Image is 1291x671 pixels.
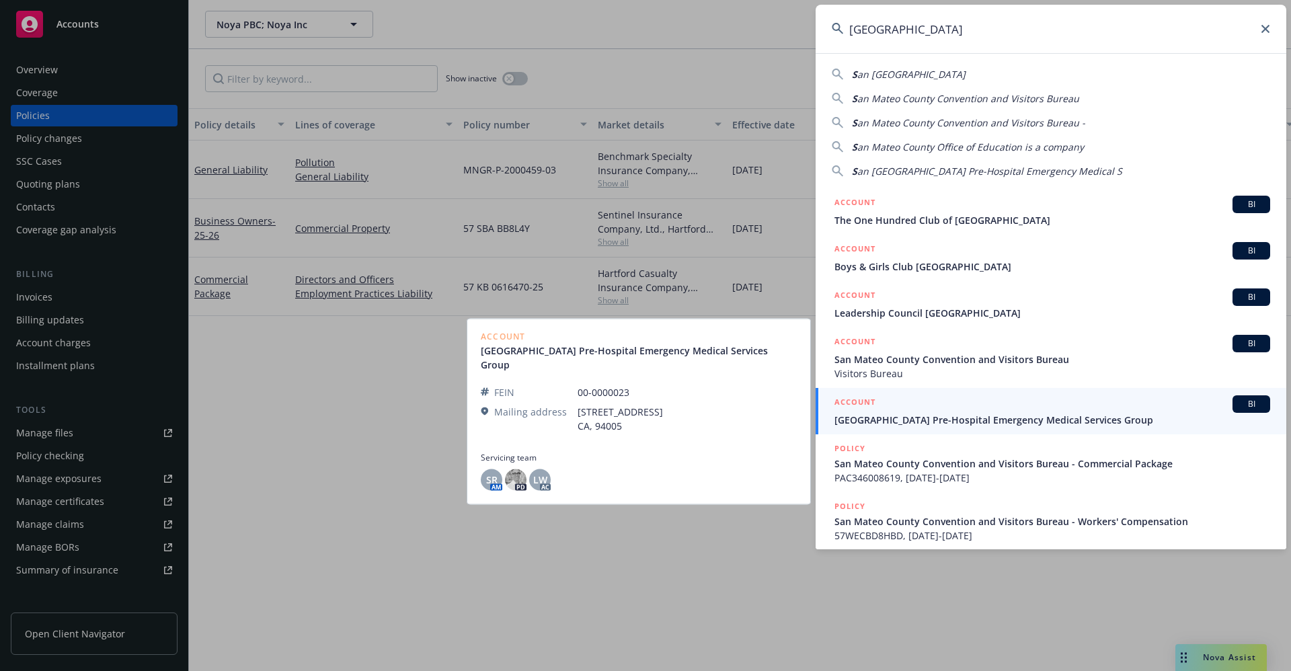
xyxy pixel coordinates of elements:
[816,388,1286,434] a: ACCOUNTBI[GEOGRAPHIC_DATA] Pre-Hospital Emergency Medical Services Group
[834,366,1270,381] span: Visitors Bureau
[1238,198,1265,210] span: BI
[852,92,857,105] span: S
[834,260,1270,274] span: Boys & Girls Club [GEOGRAPHIC_DATA]
[852,68,857,81] span: S
[834,335,875,351] h5: ACCOUNT
[834,413,1270,427] span: [GEOGRAPHIC_DATA] Pre-Hospital Emergency Medical Services Group
[816,492,1286,550] a: POLICYSan Mateo County Convention and Visitors Bureau - Workers' Compensation57WECBD8HBD, [DATE]-...
[834,352,1270,366] span: San Mateo County Convention and Visitors Bureau
[834,395,875,411] h5: ACCOUNT
[852,141,857,153] span: S
[857,116,1085,129] span: an Mateo County Convention and Visitors Bureau -
[852,165,857,177] span: S
[834,242,875,258] h5: ACCOUNT
[816,434,1286,492] a: POLICYSan Mateo County Convention and Visitors Bureau - Commercial PackagePAC346008619, [DATE]-[D...
[834,196,875,212] h5: ACCOUNT
[1238,291,1265,303] span: BI
[834,288,875,305] h5: ACCOUNT
[816,188,1286,235] a: ACCOUNTBIThe One Hundred Club of [GEOGRAPHIC_DATA]
[1238,398,1265,410] span: BI
[834,528,1270,543] span: 57WECBD8HBD, [DATE]-[DATE]
[857,92,1079,105] span: an Mateo County Convention and Visitors Bureau
[834,471,1270,485] span: PAC346008619, [DATE]-[DATE]
[816,235,1286,281] a: ACCOUNTBIBoys & Girls Club [GEOGRAPHIC_DATA]
[816,5,1286,53] input: Search...
[834,514,1270,528] span: San Mateo County Convention and Visitors Bureau - Workers' Compensation
[1238,338,1265,350] span: BI
[852,116,857,129] span: S
[834,213,1270,227] span: The One Hundred Club of [GEOGRAPHIC_DATA]
[834,457,1270,471] span: San Mateo County Convention and Visitors Bureau - Commercial Package
[857,165,1122,177] span: an [GEOGRAPHIC_DATA] Pre-Hospital Emergency Medical S
[834,442,865,455] h5: POLICY
[816,327,1286,388] a: ACCOUNTBISan Mateo County Convention and Visitors BureauVisitors Bureau
[834,500,865,513] h5: POLICY
[1238,245,1265,257] span: BI
[857,68,966,81] span: an [GEOGRAPHIC_DATA]
[857,141,1084,153] span: an Mateo County Office of Education is a company
[834,306,1270,320] span: Leadership Council [GEOGRAPHIC_DATA]
[816,281,1286,327] a: ACCOUNTBILeadership Council [GEOGRAPHIC_DATA]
